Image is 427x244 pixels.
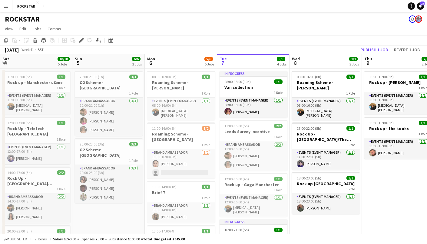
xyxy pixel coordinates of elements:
button: Revert 1 job [392,46,422,54]
app-job-card: 11:00-16:00 (5h)2/2Leeds Survey Incentive1 RoleBrand Ambassador2/211:00-16:00 (5h)[PERSON_NAME][P... [220,120,287,171]
app-user-avatar: Lucy Hillier [415,15,422,23]
span: 1/1 [202,185,210,189]
span: 11:00-16:00 (5h) [7,75,32,79]
span: Jobs [32,26,41,32]
h3: Van collection [220,85,287,90]
app-job-card: In progress08:00-18:00 (10h)1/1Van collection1 RoleEvents (Event Manager)1/108:00-18:00 (10h)[PER... [220,71,287,118]
span: Tue [220,56,227,62]
app-job-card: 20:00-21:00 (1h)3/3O2 Scheme - [GEOGRAPHIC_DATA]1 RoleBrand Ambassador3/320:00-21:00 (1h)[PERSON_... [75,71,143,136]
div: In progress [220,219,287,224]
app-card-role: Events (Event Manager)1/112:00-16:00 (4h)[MEDICAL_DATA][PERSON_NAME] [220,194,287,217]
h3: Rock up - Manchester u&me [2,80,70,85]
h3: Roaming Scheme - [PERSON_NAME] [292,80,360,91]
h3: O2 Scheme - [GEOGRAPHIC_DATA] [75,80,143,91]
span: 1/1 [57,75,65,79]
a: Jobs [30,25,44,33]
app-card-role: Events (Event Manager)1/112:00-17:00 (5h)[PERSON_NAME] [2,144,70,164]
div: In progress [220,71,287,76]
app-job-card: 08:00-16:00 (8h)1/1Roaming Scheme - [PERSON_NAME]1 RoleEvents (Event Manager)1/108:00-16:00 (8h)[... [147,71,215,120]
app-job-card: 20:00-23:00 (3h)3/3O2 Scheme - [GEOGRAPHIC_DATA]1 RoleBrand Ambassador3/320:00-23:00 (3h)[PERSON_... [75,138,143,203]
span: 20:00-23:00 (3h) [7,229,32,233]
div: 4 Jobs [277,62,286,66]
a: Comms [45,25,64,33]
h3: Rock Up - [GEOGRAPHIC_DATA] Teletech [2,175,70,186]
app-card-role: Events (Event Manager)1/108:00-16:00 (8h)[MEDICAL_DATA][PERSON_NAME] [147,98,215,120]
span: 11:00-16:00 (5h) [369,121,394,125]
span: Total Budgeted £345.00 [143,237,185,241]
span: 3/3 [349,57,358,61]
div: 5 Jobs [58,62,69,66]
span: 1 Role [346,142,355,147]
h1: ROCKSTAR [5,15,40,24]
app-card-role: Brand Ambassador3/320:00-21:00 (1h)[PERSON_NAME][PERSON_NAME][PERSON_NAME] [75,98,143,136]
span: 5/6 [204,57,213,61]
button: Publish 1 job [358,46,390,54]
span: 3/3 [129,142,138,146]
div: 12:00-16:00 (4h)1/1Rock up - Gaga Manchester1 RoleEvents (Event Manager)1/112:00-16:00 (4h)[MEDIC... [220,173,287,217]
span: 11:00-16:00 (5h) [369,75,394,79]
span: 14:00-17:00 (3h) [7,170,32,175]
span: 1/1 [346,126,355,131]
span: 08:00-16:00 (8h) [152,75,177,79]
span: Budgeted [10,237,27,241]
span: 1 Role [57,137,65,142]
span: View [5,26,13,32]
span: 1 Role [201,91,210,95]
span: 1/1 [274,228,283,232]
app-card-role: Brand Ambassador2/211:00-16:00 (5h)[PERSON_NAME][PERSON_NAME] [220,141,287,171]
h3: Brief 7 [147,190,215,195]
app-job-card: 11:00-16:00 (5h)1/1Rock up - Manchester u&me1 RoleEvents (Event Manager)1/111:00-16:00 (5h)[MEDIC... [2,71,70,115]
span: 5/5 [277,57,285,61]
span: 10/10 [58,57,70,61]
span: 18:00-23:00 (5h) [297,176,321,180]
app-job-card: 11:00-16:00 (5h)1/2Roaming Scheme - [GEOGRAPHIC_DATA]1 RoleBrand Ambassador1/211:00-16:00 (5h)[PE... [147,122,215,179]
h3: Rock up - Gaga Manchester [220,182,287,187]
app-card-role: Brand Ambassador1/113:00-14:00 (1h)[PERSON_NAME] [147,202,215,223]
app-card-role: Events (Event Manager)1/108:00-16:00 (8h)[MEDICAL_DATA][PERSON_NAME] [292,98,360,120]
a: View [2,25,16,33]
h3: O2 Scheme - [GEOGRAPHIC_DATA] [75,147,143,158]
span: 1 Role [346,91,355,95]
span: 3/3 [129,75,138,79]
span: 3/3 [57,229,65,233]
span: 1 Role [274,135,283,139]
app-job-card: 13:00-14:00 (1h)1/1Brief 71 RoleBrand Ambassador1/113:00-14:00 (1h)[PERSON_NAME] [147,181,215,223]
span: 1 Role [274,188,283,192]
app-card-role: Brand Ambassador3/320:00-23:00 (3h)[PERSON_NAME][PERSON_NAME][PERSON_NAME] [75,165,143,203]
app-job-card: 12:00-17:00 (5h)1/1Rock Up - Teletech [GEOGRAPHIC_DATA]1 RoleEvents (Event Manager)1/112:00-17:00... [2,117,70,164]
a: 23 [417,2,424,10]
span: Thu [364,56,372,62]
span: 11:00-16:00 (5h) [224,124,249,128]
span: 1/1 [57,121,65,125]
div: 3 Jobs [349,62,359,66]
h3: Roaming Scheme - [GEOGRAPHIC_DATA] [147,131,215,142]
span: 12:00-17:00 (5h) [7,121,32,125]
button: ROCKSTAR [12,0,40,12]
span: 2 items [33,237,48,241]
span: 13:00-14:00 (1h) [152,185,177,189]
app-job-card: 08:00-16:00 (8h)1/1Roaming Scheme - [PERSON_NAME]1 RoleEvents (Event Manager)1/108:00-16:00 (8h)[... [292,71,360,120]
div: 5 Jobs [205,62,214,66]
app-card-role: Events (Event Manager)1/118:00-23:00 (5h)[PERSON_NAME] [292,193,360,214]
a: Edit [17,25,29,33]
span: 2/2 [274,124,283,128]
app-job-card: 14:00-17:00 (3h)2/2Rock Up - [GEOGRAPHIC_DATA] Teletech1 RoleBrand Ambassador2/214:00-17:00 (3h)[... [2,167,70,223]
h3: Rock Up - [GEOGRAPHIC_DATA]/The Kooks [292,131,360,142]
span: 1 Role [57,85,65,90]
span: 13:00-17:00 (4h) [152,229,177,233]
span: 23 [420,2,425,5]
span: Week 41 [20,47,35,52]
span: 11:00-16:00 (5h) [152,126,177,131]
span: 12:00-16:00 (4h) [224,177,249,181]
span: 1/1 [346,75,355,79]
span: 7 [219,59,227,66]
app-job-card: 17:00-22:00 (5h)1/1Rock Up - [GEOGRAPHIC_DATA]/The Kooks1 RoleEvents (Event Manager)1/117:00-22:0... [292,122,360,170]
span: 08:00-16:00 (8h) [297,75,321,79]
app-card-role: Events (Event Manager)1/117:00-22:00 (5h)[PERSON_NAME] [292,149,360,170]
